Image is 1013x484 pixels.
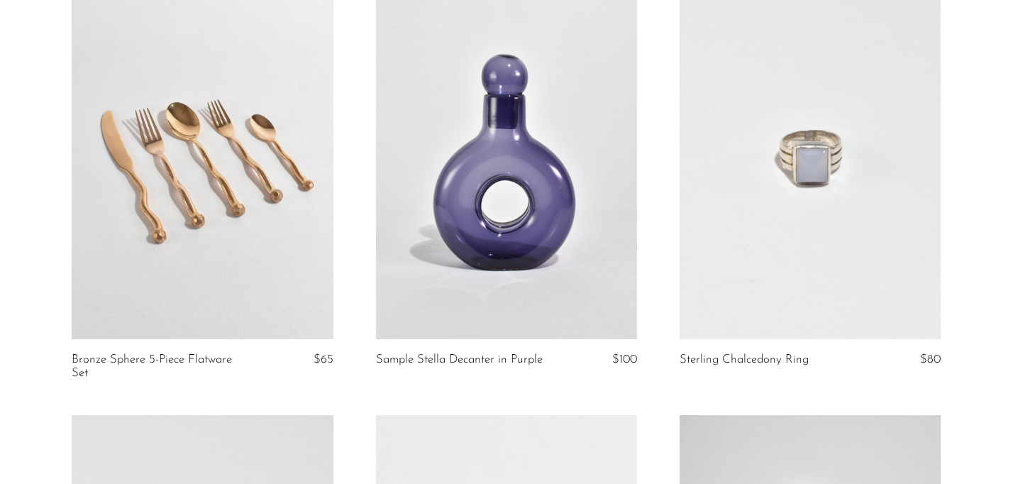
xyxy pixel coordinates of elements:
[680,353,809,366] a: Sterling Chalcedony Ring
[376,353,543,366] a: Sample Stella Decanter in Purple
[920,353,941,365] span: $80
[612,353,637,365] span: $100
[314,353,333,365] span: $65
[72,353,246,380] a: Bronze Sphere 5-Piece Flatware Set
